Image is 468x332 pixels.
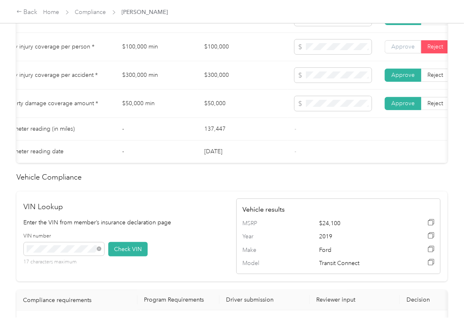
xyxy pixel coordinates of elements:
h4: Vehicle results [242,205,434,214]
td: 137,447 [198,118,288,141]
td: - [116,118,198,141]
th: Reviewer input [310,290,400,311]
span: $24,100 [319,219,396,228]
a: Compliance [75,9,106,16]
iframe: Everlance-gr Chat Button Frame [422,286,468,332]
span: Approve [391,71,415,78]
span: MSRP [242,219,277,228]
td: $100,000 [198,33,288,61]
span: [PERSON_NAME] [122,8,168,16]
td: $100,000 min [116,33,198,61]
th: Compliance requirements [16,290,137,311]
span: Approve [391,100,415,107]
td: $50,000 [198,90,288,118]
a: Home [43,9,59,16]
td: $50,000 min [116,90,198,118]
span: Year [242,232,277,241]
span: Reject [427,100,443,107]
label: VIN number [24,233,104,240]
span: Make [242,246,277,255]
span: Odometer reading date [1,148,64,155]
td: $300,000 [198,61,288,90]
span: Property damage coverage amount * [1,100,98,107]
td: [DATE] [198,141,288,163]
h2: Vehicle Compliance [16,172,447,183]
td: $300,000 min [116,61,198,90]
span: Transit Connect [319,259,396,268]
span: 2019 [319,232,396,241]
span: Reject [427,43,443,50]
button: Check VIN [108,242,148,256]
span: Bodily injury coverage per person * [1,43,94,50]
span: Odometer reading (in miles) [1,125,75,132]
span: - [294,148,296,155]
th: Program Requirements [137,290,219,311]
p: Enter the VIN from member’s insurance declaration page [24,218,228,227]
td: - [116,141,198,163]
span: - [294,125,296,132]
span: Reject [427,71,443,78]
th: Driver submission [219,290,310,311]
div: Back [16,7,38,17]
p: 17 characters maximum [24,258,104,266]
h2: VIN Lookup [24,201,228,212]
span: Approve [391,43,415,50]
span: Ford [319,246,396,255]
span: Model [242,259,277,268]
span: Bodily injury coverage per accident * [1,71,98,78]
